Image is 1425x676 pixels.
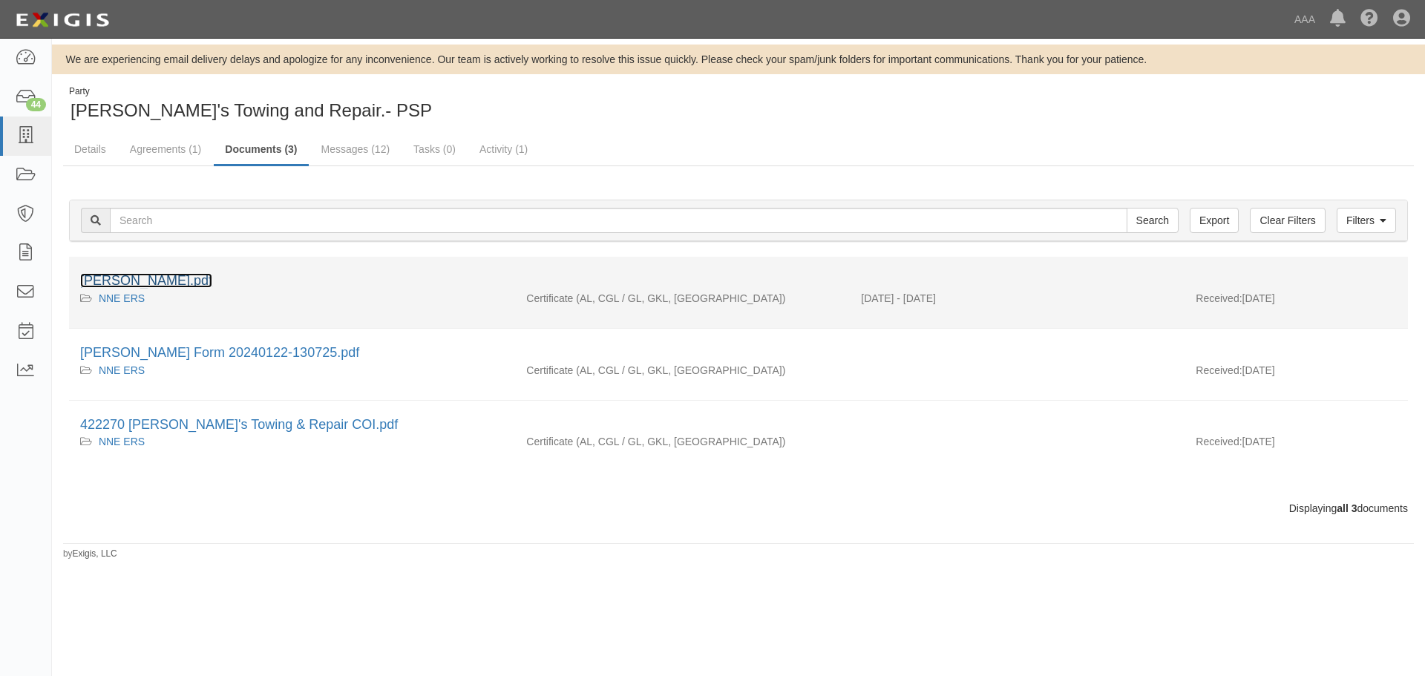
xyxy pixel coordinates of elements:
[214,134,308,166] a: Documents (3)
[11,7,114,33] img: logo-5460c22ac91f19d4615b14bd174203de0afe785f0fc80cf4dbbc73dc1793850b.png
[1185,434,1408,456] div: [DATE]
[1287,4,1323,34] a: AAA
[468,134,539,164] a: Activity (1)
[80,273,212,288] a: [PERSON_NAME].pdf
[99,364,145,376] a: NNE ERS
[80,363,504,378] div: NNE ERS
[63,85,727,123] div: Dana's Towing and Repair.- PSP
[71,100,432,120] span: [PERSON_NAME]'s Towing and Repair.- PSP
[69,85,432,98] div: Party
[1360,10,1378,28] i: Help Center - Complianz
[80,434,504,449] div: NNE ERS
[850,291,1185,306] div: Effective 08/21/2024 - Expiration 08/21/2025
[119,134,212,164] a: Agreements (1)
[1337,208,1396,233] a: Filters
[80,291,504,306] div: NNE ERS
[515,434,850,449] div: Auto Liability Commercial General Liability / Garage Liability Garage Keepers Liability On-Hook
[73,548,117,559] a: Exigis, LLC
[1127,208,1179,233] input: Search
[1196,291,1242,306] p: Received:
[1190,208,1239,233] a: Export
[58,501,1419,516] div: Displaying documents
[99,292,145,304] a: NNE ERS
[80,417,398,432] a: 422270 [PERSON_NAME]'s Towing & Repair COI.pdf
[850,434,1185,435] div: Effective - Expiration
[310,134,402,164] a: Messages (12)
[26,98,46,111] div: 44
[80,345,359,360] a: [PERSON_NAME] Form 20240122-130725.pdf
[850,363,1185,364] div: Effective - Expiration
[515,291,850,306] div: Auto Liability Commercial General Liability / Garage Liability Garage Keepers Liability On-Hook
[52,52,1425,67] div: We are experiencing email delivery delays and apologize for any inconvenience. Our team is active...
[99,436,145,447] a: NNE ERS
[1196,434,1242,449] p: Received:
[80,272,1397,291] div: DANA.pdf
[63,548,117,560] small: by
[1185,291,1408,313] div: [DATE]
[110,208,1127,233] input: Search
[63,134,117,164] a: Details
[80,416,1397,435] div: 422270 Dana's Towing & Repair COI.pdf
[515,363,850,378] div: Auto Liability Commercial General Liability / Garage Liability Garage Keepers Liability On-Hook
[80,344,1397,363] div: ACORD Form 20240122-130725.pdf
[1337,502,1357,514] b: all 3
[1250,208,1325,233] a: Clear Filters
[1185,363,1408,385] div: [DATE]
[1196,363,1242,378] p: Received:
[402,134,467,164] a: Tasks (0)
